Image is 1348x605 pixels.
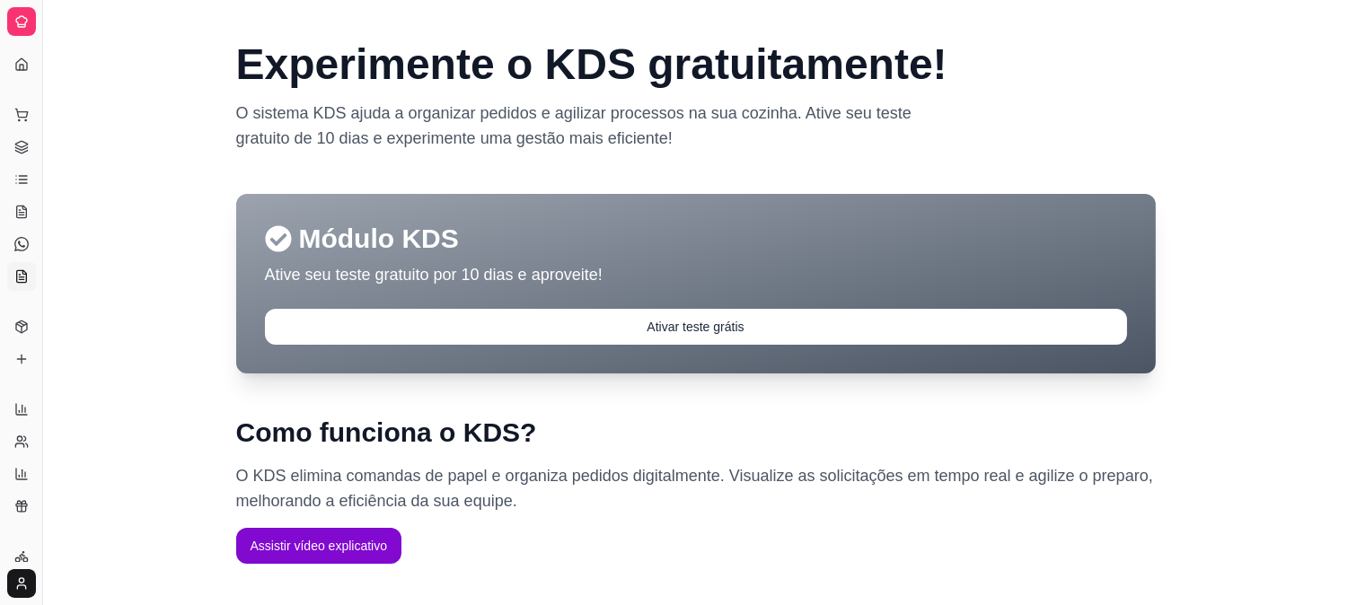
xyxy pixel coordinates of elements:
button: Assistir vídeo explicativo [236,528,402,564]
p: O sistema KDS ajuda a organizar pedidos e agilizar processos na sua cozinha. Ative seu teste grat... [236,101,926,151]
h2: Como funciona o KDS? [236,416,1156,449]
p: Módulo KDS [265,223,1127,255]
p: O KDS elimina comandas de papel e organiza pedidos digitalmente. Visualize as solicitações em tem... [236,463,1156,513]
a: Assistir vídeo explicativo [236,538,402,553]
h2: Experimente o KDS gratuitamente ! [236,43,1156,86]
p: Ative seu teste gratuito por 10 dias e aproveite! [265,262,1127,287]
button: Ativar teste grátis [265,309,1127,345]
